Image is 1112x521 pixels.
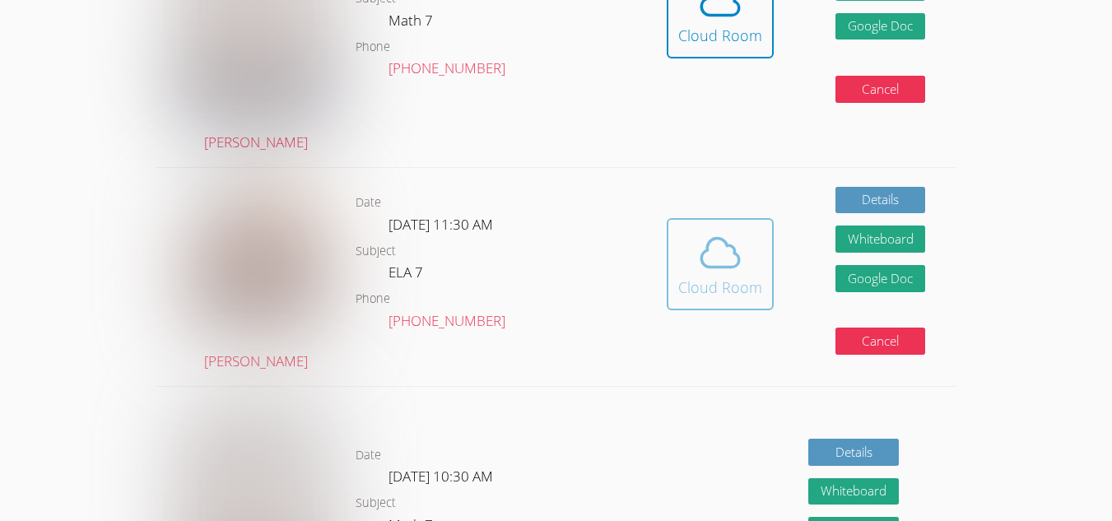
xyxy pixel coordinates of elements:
[389,311,505,330] a: [PHONE_NUMBER]
[356,493,396,514] dt: Subject
[180,180,331,343] img: Screenshot%202025-03-23%20at%207.52.37%E2%80%AFPM.png
[389,9,436,37] dd: Math 7
[835,328,926,355] button: Cancel
[808,478,899,505] button: Whiteboard
[835,76,926,103] button: Cancel
[356,445,381,466] dt: Date
[808,439,899,466] a: Details
[180,180,331,374] a: [PERSON_NAME]
[389,467,493,486] span: [DATE] 10:30 AM
[389,58,505,77] a: [PHONE_NUMBER]
[678,24,762,47] div: Cloud Room
[678,276,762,299] div: Cloud Room
[356,37,390,58] dt: Phone
[356,193,381,213] dt: Date
[389,215,493,234] span: [DATE] 11:30 AM
[835,265,926,292] a: Google Doc
[356,241,396,262] dt: Subject
[356,289,390,309] dt: Phone
[835,226,926,253] button: Whiteboard
[835,13,926,40] a: Google Doc
[389,261,426,289] dd: ELA 7
[835,187,926,214] a: Details
[667,218,774,310] button: Cloud Room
